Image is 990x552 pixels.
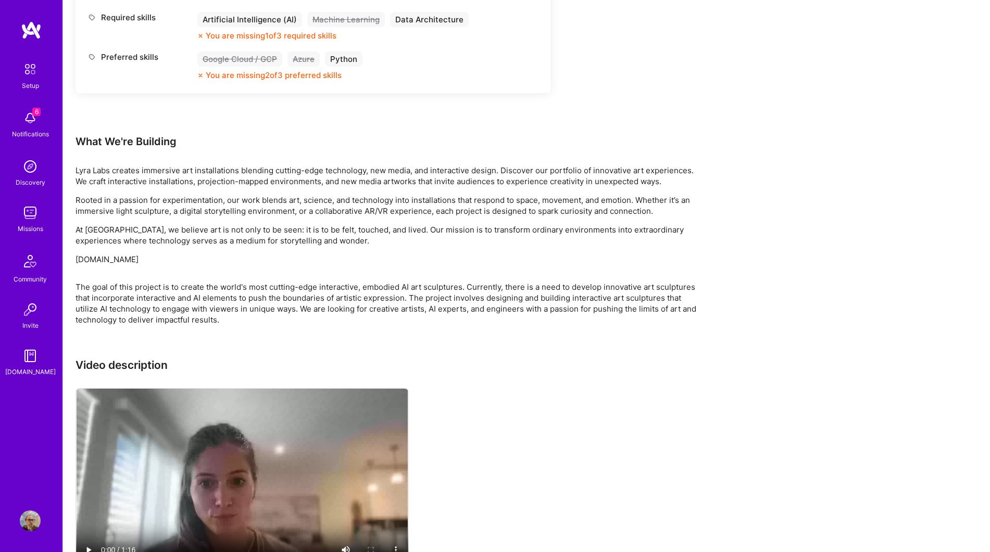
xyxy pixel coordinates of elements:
i: icon CloseOrange [197,33,204,39]
i: icon CloseOrange [197,72,204,79]
div: The goal of this project is to create the world's most cutting-edge interactive, embodied AI art ... [76,281,700,325]
div: Community [14,274,47,285]
img: Invite [20,299,41,320]
p: Lyra Labs creates immersive art installations blending cutting-edge technology, new media, and in... [76,165,700,187]
p: Rooted in a passion for experimentation, our work blends art, science, and technology into instal... [76,195,700,216]
img: guide book [20,345,41,366]
div: You are missing 1 of 3 required skills [206,30,336,41]
img: User Avatar [20,510,41,531]
p: [DOMAIN_NAME] [76,254,700,265]
span: 6 [32,108,41,116]
div: Google Cloud / GCP [197,52,282,67]
div: [DOMAIN_NAME] [5,366,56,377]
img: Community [18,249,43,274]
div: Preferred skills [88,52,192,62]
i: icon Tag [88,14,96,21]
div: Invite [22,320,39,331]
img: teamwork [20,202,41,223]
h3: Video description [76,358,700,371]
div: What We're Building [76,135,700,148]
div: Missions [18,223,43,234]
div: Artificial Intelligence (AI) [197,12,302,27]
div: Discovery [16,177,45,188]
img: discovery [20,156,41,177]
div: Required skills [88,12,192,23]
a: User Avatar [17,510,43,531]
div: Machine Learning [307,12,385,27]
div: Setup [22,80,39,91]
div: Azure [287,52,320,67]
div: Python [325,52,362,67]
img: setup [19,58,41,80]
i: icon Tag [88,53,96,61]
img: bell [20,108,41,129]
img: logo [21,21,42,40]
div: You are missing 2 of 3 preferred skills [206,70,342,81]
div: Data Architecture [390,12,469,27]
p: At [GEOGRAPHIC_DATA], we believe art is not only to be seen: it is to be felt, touched, and lived... [76,224,700,246]
div: Notifications [12,129,49,139]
